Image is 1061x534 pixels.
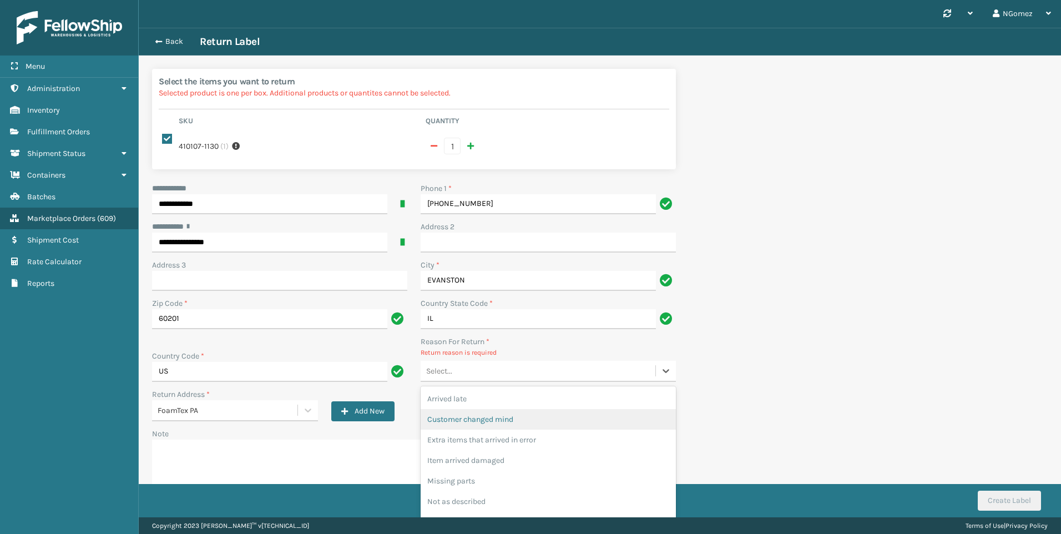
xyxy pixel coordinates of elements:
[27,105,60,115] span: Inventory
[179,140,219,152] label: 410107-1130
[421,409,676,430] div: Customer changed mind
[421,336,489,347] label: Reason For Return
[175,116,422,129] th: Sku
[1006,522,1048,530] a: Privacy Policy
[426,365,452,377] div: Select...
[421,183,452,194] label: Phone 1
[27,192,55,201] span: Batches
[421,347,676,357] p: Return reason is required
[220,140,229,152] span: ( 1 )
[27,84,80,93] span: Administration
[966,517,1048,534] div: |
[27,257,82,266] span: Rate Calculator
[421,298,493,309] label: Country State Code
[149,37,200,47] button: Back
[421,491,676,512] div: Not as described
[422,116,669,129] th: Quantity
[27,279,54,288] span: Reports
[27,170,65,180] span: Containers
[421,512,676,532] div: Wrong item sent
[152,298,188,309] label: Zip Code
[26,62,45,71] span: Menu
[421,450,676,471] div: Item arrived damaged
[152,429,169,439] label: Note
[152,259,186,271] label: Address 3
[27,235,79,245] span: Shipment Cost
[27,127,90,137] span: Fulfillment Orders
[421,430,676,450] div: Extra items that arrived in error
[27,214,95,223] span: Marketplace Orders
[421,471,676,491] div: Missing parts
[200,35,260,48] h3: Return Label
[17,11,122,44] img: logo
[158,405,299,416] div: FoamTex PA
[152,389,210,400] label: Return Address
[27,149,85,158] span: Shipment Status
[152,350,204,362] label: Country Code
[421,221,454,233] label: Address 2
[159,87,669,99] p: Selected product is one per box. Additional products or quantites cannot be selected.
[152,517,309,534] p: Copyright 2023 [PERSON_NAME]™ v [TECHNICAL_ID]
[421,389,676,409] div: Arrived late
[966,522,1004,530] a: Terms of Use
[421,259,439,271] label: City
[159,75,669,87] h2: Select the items you want to return
[331,401,395,421] button: Add New
[97,214,116,223] span: ( 609 )
[978,491,1041,511] button: Create Label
